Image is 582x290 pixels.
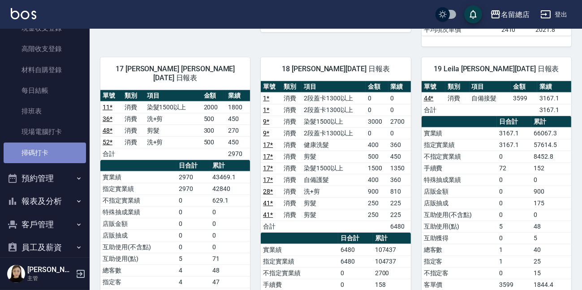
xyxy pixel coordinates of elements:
[422,81,445,93] th: 單號
[177,206,210,218] td: 0
[4,167,86,190] button: 預約管理
[366,162,388,174] td: 1500
[422,162,497,174] td: 手續費
[210,195,250,206] td: 629.1
[122,136,144,148] td: 消費
[531,186,571,197] td: 900
[145,136,202,148] td: 洗+剪
[210,160,250,172] th: 累計
[281,162,302,174] td: 消費
[100,206,177,218] td: 特殊抽成業績
[388,209,411,221] td: 225
[422,24,499,35] td: 平均項次單價
[388,116,411,127] td: 2700
[210,229,250,241] td: 0
[302,174,366,186] td: 自備護髮
[210,218,250,229] td: 0
[533,24,571,35] td: 2021.8
[177,171,210,183] td: 2970
[177,276,210,288] td: 4
[226,136,250,148] td: 450
[422,104,445,116] td: 合計
[226,90,250,102] th: 業績
[366,81,388,93] th: 金額
[422,244,497,255] td: 總客數
[281,127,302,139] td: 消費
[145,125,202,136] td: 剪髮
[531,232,571,244] td: 5
[487,5,533,24] button: 名留總店
[11,8,36,19] img: Logo
[422,267,497,279] td: 不指定客
[210,171,250,183] td: 43469.1
[145,113,202,125] td: 洗+剪
[272,65,400,74] span: 18 [PERSON_NAME][DATE] 日報表
[388,162,411,174] td: 1350
[537,6,571,23] button: 登出
[122,90,144,102] th: 類別
[366,116,388,127] td: 3000
[4,60,86,80] a: 材料自購登錄
[497,116,531,128] th: 日合計
[27,274,73,282] p: 主管
[177,218,210,229] td: 0
[281,186,302,197] td: 消費
[422,197,497,209] td: 店販抽成
[497,209,531,221] td: 0
[366,174,388,186] td: 400
[210,276,250,288] td: 47
[202,90,226,102] th: 金額
[497,174,531,186] td: 0
[388,81,411,93] th: 業績
[302,92,366,104] td: 2段蓋卡1300以上
[4,80,86,101] a: 每日結帳
[422,139,497,151] td: 指定實業績
[338,255,372,267] td: 6480
[226,113,250,125] td: 450
[497,127,531,139] td: 3167.1
[422,255,497,267] td: 指定客
[210,183,250,195] td: 42840
[177,160,210,172] th: 日合計
[464,5,482,23] button: save
[422,151,497,162] td: 不指定實業績
[145,90,202,102] th: 項目
[445,92,469,104] td: 消費
[261,244,338,255] td: 實業績
[27,265,73,274] h5: [PERSON_NAME]
[511,81,537,93] th: 金額
[122,125,144,136] td: 消費
[422,186,497,197] td: 店販金額
[281,151,302,162] td: 消費
[366,139,388,151] td: 400
[302,151,366,162] td: 剪髮
[388,139,411,151] td: 360
[373,255,411,267] td: 104737
[366,186,388,197] td: 900
[366,151,388,162] td: 500
[432,65,560,74] span: 19 Leila [PERSON_NAME][DATE] 日報表
[100,253,177,264] td: 互助使用(點)
[177,183,210,195] td: 2970
[100,171,177,183] td: 實業績
[422,221,497,232] td: 互助使用(點)
[497,267,531,279] td: 0
[373,267,411,279] td: 2700
[302,186,366,197] td: 洗+剪
[366,197,388,209] td: 250
[4,18,86,39] a: 現金收支登錄
[338,233,372,244] th: 日合計
[338,244,372,255] td: 6480
[202,125,226,136] td: 300
[177,195,210,206] td: 0
[302,104,366,116] td: 2段蓋卡1300以上
[422,127,497,139] td: 實業績
[338,267,372,279] td: 0
[202,136,226,148] td: 500
[281,209,302,221] td: 消費
[388,92,411,104] td: 0
[302,81,366,93] th: 項目
[445,81,469,93] th: 類別
[100,229,177,241] td: 店販抽成
[470,81,511,93] th: 項目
